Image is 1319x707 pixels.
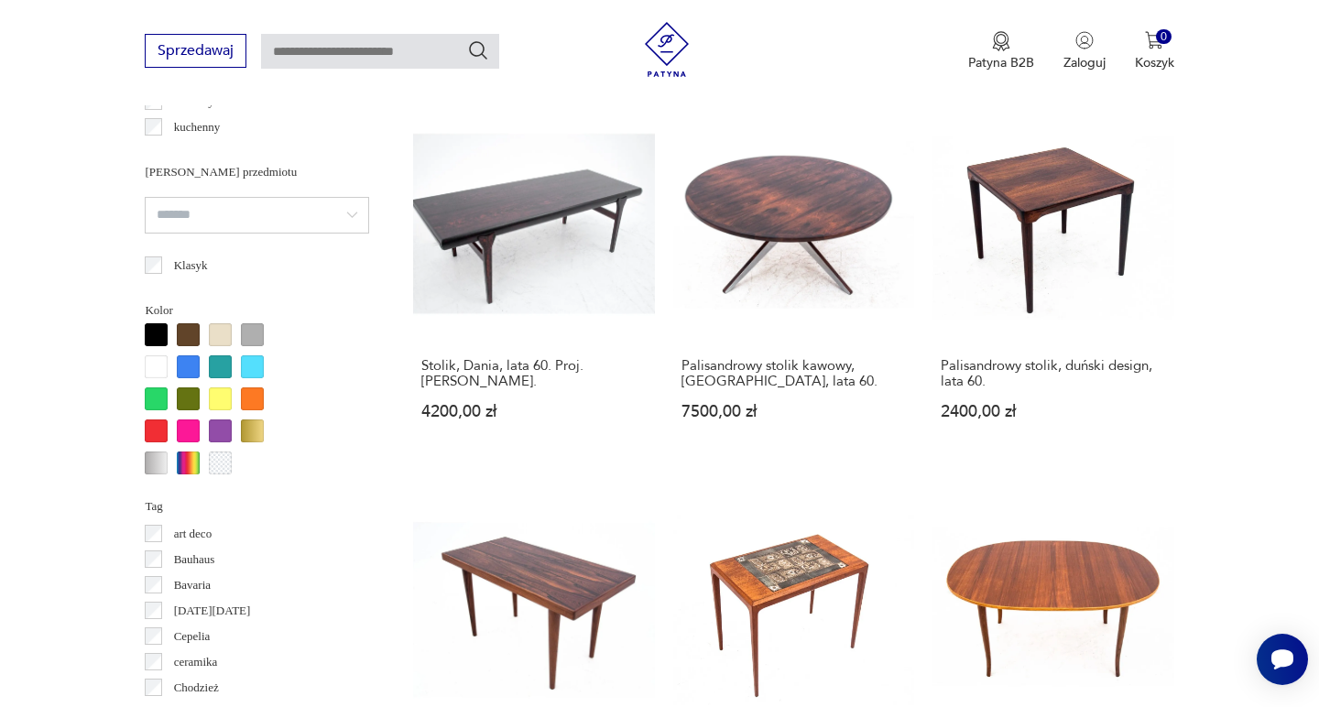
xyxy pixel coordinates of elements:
[174,117,221,137] p: kuchenny
[174,575,211,595] p: Bavaria
[673,103,914,455] a: Palisandrowy stolik kawowy, Dania, lata 60.Palisandrowy stolik kawowy, [GEOGRAPHIC_DATA], lata 60...
[145,162,369,182] p: [PERSON_NAME] przedmiotu
[1156,29,1172,45] div: 0
[1135,31,1174,71] button: 0Koszyk
[174,626,211,647] p: Cepelia
[413,103,654,455] a: Stolik, Dania, lata 60. Proj. Johannes Andersen.Stolik, Dania, lata 60. Proj. [PERSON_NAME].4200,...
[968,54,1034,71] p: Patyna B2B
[145,496,369,517] p: Tag
[1075,31,1094,49] img: Ikonka użytkownika
[968,31,1034,71] button: Patyna B2B
[145,46,246,59] a: Sprzedawaj
[941,404,1165,419] p: 2400,00 zł
[174,601,251,621] p: [DATE][DATE]
[145,300,369,321] p: Kolor
[1135,54,1174,71] p: Koszyk
[174,549,215,570] p: Bauhaus
[1063,54,1106,71] p: Zaloguj
[932,103,1173,455] a: Palisandrowy stolik, duński design, lata 60.Palisandrowy stolik, duński design, lata 60.2400,00 zł
[174,524,213,544] p: art deco
[145,34,246,68] button: Sprzedawaj
[681,358,906,389] h3: Palisandrowy stolik kawowy, [GEOGRAPHIC_DATA], lata 60.
[1145,31,1163,49] img: Ikona koszyka
[1063,31,1106,71] button: Zaloguj
[941,358,1165,389] h3: Palisandrowy stolik, duński design, lata 60.
[1257,634,1308,685] iframe: Smartsupp widget button
[467,39,489,61] button: Szukaj
[174,652,218,672] p: ceramika
[992,31,1010,51] img: Ikona medalu
[174,678,219,698] p: Chodzież
[421,404,646,419] p: 4200,00 zł
[639,22,694,77] img: Patyna - sklep z meblami i dekoracjami vintage
[681,404,906,419] p: 7500,00 zł
[174,256,208,276] p: Klasyk
[968,31,1034,71] a: Ikona medaluPatyna B2B
[421,358,646,389] h3: Stolik, Dania, lata 60. Proj. [PERSON_NAME].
